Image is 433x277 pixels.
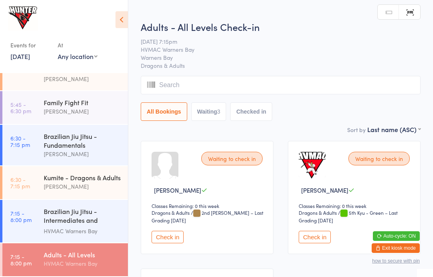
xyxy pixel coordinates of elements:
div: Classes Remaining: 0 this week [152,202,265,209]
span: Warners Bay [141,53,408,61]
span: [PERSON_NAME] [301,186,348,194]
div: [PERSON_NAME] [44,149,121,159]
span: HVMAC Warners Bay [141,45,408,53]
div: Adults - All Levels [44,250,121,259]
button: All Bookings [141,102,187,121]
span: / 2nd [PERSON_NAME] – Last Grading [DATE] [152,209,263,224]
time: 5:45 - 6:30 pm [10,101,31,114]
span: [PERSON_NAME] [154,186,201,194]
div: Dragons & Adults [299,209,337,216]
a: 7:15 -8:00 pmBrazilian Jiu Jitsu - Intermediates and AdvancedHVMAC Warners Bay [2,200,128,242]
span: Dragons & Adults [141,61,421,69]
button: Check in [299,231,331,243]
a: 6:30 -7:15 pmBrazilian Jiu Jitsu - Fundamentals[PERSON_NAME] [2,125,128,165]
div: Classes Remaining: 0 this week [299,202,412,209]
div: 3 [217,108,221,115]
time: 6:30 - 7:15 pm [10,135,30,148]
a: 5:45 -6:30 pmFamily Fight Fit[PERSON_NAME] [2,91,128,124]
div: Dragons & Adults [152,209,190,216]
img: Hunter Valley Martial Arts Centre Warners Bay [8,6,38,31]
a: 7:15 -8:00 pmAdults - All LevelsHVMAC Warners Bay [2,243,128,276]
div: [PERSON_NAME] [44,74,121,84]
div: Kumite - Dragons & Adults [44,173,121,182]
button: Checked in [230,102,272,121]
div: Events for [10,39,50,52]
span: [DATE] 7:15pm [141,37,408,45]
div: Family Fight Fit [44,98,121,107]
div: [PERSON_NAME] [44,182,121,191]
div: Waiting to check in [201,152,263,165]
div: Any location [58,52,97,61]
a: 6:30 -7:15 pmKumite - Dragons & Adults[PERSON_NAME] [2,166,128,199]
img: image1694314257.png [299,152,326,179]
div: Waiting to check in [348,152,410,165]
h2: Adults - All Levels Check-in [141,20,421,33]
button: Exit kiosk mode [372,243,420,253]
div: Brazilian Jiu Jitsu - Fundamentals [44,132,121,149]
div: Last name (ASC) [367,125,421,134]
input: Search [141,76,421,94]
time: 7:15 - 8:00 pm [10,210,32,223]
div: Brazilian Jiu Jitsu - Intermediates and Advanced [44,207,121,226]
div: [PERSON_NAME] [44,107,121,116]
time: 6:30 - 7:15 pm [10,176,30,189]
div: HVMAC Warners Bay [44,226,121,236]
button: Auto-cycle: ON [373,231,420,241]
div: HVMAC Warners Bay [44,259,121,268]
label: Sort by [347,126,366,134]
a: [DATE] [10,52,30,61]
button: Waiting3 [191,102,227,121]
div: At [58,39,97,52]
button: Check in [152,231,184,243]
button: how to secure with pin [372,258,420,264]
time: 7:15 - 8:00 pm [10,253,32,266]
